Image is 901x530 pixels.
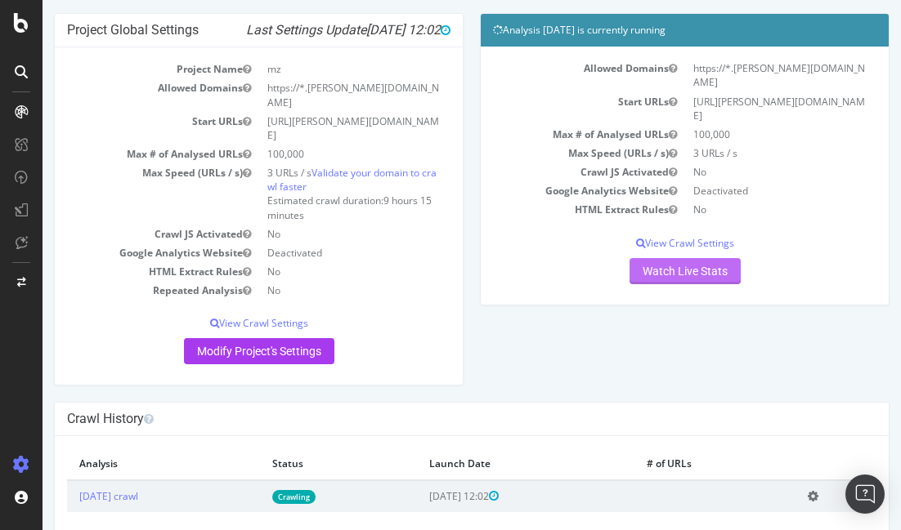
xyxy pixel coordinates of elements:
td: [URL][PERSON_NAME][DOMAIN_NAME] [217,112,409,145]
a: Watch Live Stats [587,258,698,284]
td: No [217,225,409,243]
a: Crawling [230,490,273,504]
span: [DATE] 12:02 [324,22,408,38]
td: Max # of Analysed URLs [25,145,217,163]
td: [URL][PERSON_NAME][DOMAIN_NAME] [643,92,835,125]
td: Start URLs [450,92,643,125]
td: 100,000 [643,125,835,144]
div: Open Intercom Messenger [845,474,885,514]
td: No [217,262,409,281]
h4: Analysis [DATE] is currently running [450,22,834,38]
a: [DATE] crawl [37,489,96,503]
td: 3 URLs / s Estimated crawl duration: [217,163,409,225]
td: Allowed Domains [450,59,643,91]
td: Max Speed (URLs / s) [25,163,217,225]
h4: Project Global Settings [25,22,408,38]
td: 100,000 [217,145,409,163]
td: HTML Extract Rules [450,200,643,219]
td: Start URLs [25,112,217,145]
td: Max # of Analysed URLs [450,125,643,144]
td: Max Speed (URLs / s) [450,144,643,163]
td: Google Analytics Website [450,181,643,200]
td: Project Name [25,60,217,78]
td: No [643,163,835,181]
td: No [643,200,835,219]
td: Google Analytics Website [25,243,217,262]
i: Last Settings Update [204,22,408,38]
td: https://*.[PERSON_NAME][DOMAIN_NAME] [217,78,409,111]
td: 3 URLs / s [643,144,835,163]
th: Status [217,448,374,479]
span: [DATE] 12:02 [387,489,456,503]
h4: Crawl History [25,411,834,427]
a: Validate your domain to crawl faster [225,166,394,194]
td: HTML Extract Rules [25,262,217,281]
p: View Crawl Settings [450,236,834,250]
td: Crawl JS Activated [450,163,643,181]
a: Modify Project's Settings [141,338,292,364]
span: 9 hours 15 minutes [225,194,389,221]
td: Allowed Domains [25,78,217,111]
p: View Crawl Settings [25,316,408,330]
th: # of URLs [592,448,753,479]
td: Deactivated [643,181,835,200]
th: Launch Date [374,448,592,479]
td: Repeated Analysis [25,281,217,300]
th: Analysis [25,448,217,479]
td: Crawl JS Activated [25,225,217,243]
td: https://*.[PERSON_NAME][DOMAIN_NAME] [643,59,835,91]
td: mz [217,60,409,78]
td: No [217,281,409,300]
td: Deactivated [217,243,409,262]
